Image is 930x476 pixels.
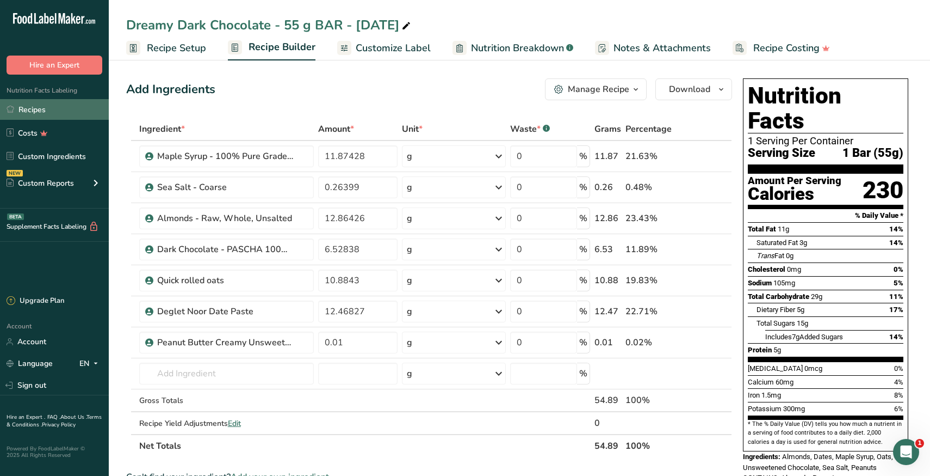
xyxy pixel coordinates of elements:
[748,147,815,160] span: Serving Size
[894,265,903,273] span: 0%
[748,265,785,273] span: Cholesterol
[797,306,804,314] span: 5g
[792,333,799,341] span: 7g
[60,413,86,421] a: About Us .
[625,274,680,287] div: 19.83%
[625,123,672,136] span: Percentage
[765,333,843,341] span: Includes Added Sugars
[7,413,45,421] a: Hire an Expert .
[894,391,903,399] span: 8%
[748,225,776,233] span: Total Fat
[811,292,822,301] span: 29g
[7,446,102,459] div: Powered By FoodLabelMaker © 2025 All Rights Reserved
[748,279,772,287] span: Sodium
[471,41,564,56] span: Nutrition Breakdown
[748,391,760,399] span: Iron
[407,305,412,318] div: g
[157,212,293,225] div: Almonds - Raw, Whole, Unsalted
[894,378,903,386] span: 4%
[761,391,781,399] span: 1.5mg
[228,418,241,429] span: Edit
[407,181,412,194] div: g
[797,319,808,327] span: 15g
[157,274,293,287] div: Quick rolled oats
[126,15,413,35] div: Dreamy Dark Chocolate - 55 g BAR - [DATE]
[655,78,732,100] button: Download
[7,354,53,373] a: Language
[594,123,621,136] span: Grams
[407,274,412,287] div: g
[894,279,903,287] span: 5%
[7,56,102,75] button: Hire an Expert
[748,364,803,373] span: [MEDICAL_DATA]
[757,306,795,314] span: Dietary Fiber
[545,78,647,100] button: Manage Recipe
[594,336,621,349] div: 0.01
[594,181,621,194] div: 0.26
[407,212,412,225] div: g
[748,405,782,413] span: Potassium
[594,243,621,256] div: 6.53
[594,305,621,318] div: 12.47
[594,212,621,225] div: 12.86
[625,150,680,163] div: 21.63%
[157,150,293,163] div: Maple Syrup - 100% Pure Grade A
[337,36,431,60] a: Customize Label
[889,306,903,314] span: 17%
[126,81,215,99] div: Add Ingredients
[318,123,354,136] span: Amount
[139,418,314,429] div: Recipe Yield Adjustments
[407,336,412,349] div: g
[889,239,903,247] span: 14%
[625,243,680,256] div: 11.89%
[894,364,903,373] span: 0%
[137,434,593,457] th: Net Totals
[893,439,919,465] iframe: Intercom live chat
[79,357,102,370] div: EN
[748,346,772,354] span: Protein
[228,35,315,61] a: Recipe Builder
[783,405,805,413] span: 300mg
[625,181,680,194] div: 0.48%
[7,178,74,189] div: Custom Reports
[402,123,423,136] span: Unit
[623,434,683,457] th: 100%
[452,36,573,60] a: Nutrition Breakdown
[787,265,801,273] span: 0mg
[249,40,315,54] span: Recipe Builder
[776,378,793,386] span: 60mg
[147,41,206,56] span: Recipe Setup
[748,209,903,222] section: % Daily Value *
[799,239,807,247] span: 3g
[915,439,924,448] span: 1
[126,36,206,60] a: Recipe Setup
[894,405,903,413] span: 6%
[594,150,621,163] div: 11.87
[669,83,710,96] span: Download
[625,212,680,225] div: 23.43%
[594,274,621,287] div: 10.88
[139,395,314,406] div: Gross Totals
[47,413,60,421] a: FAQ .
[139,363,314,385] input: Add Ingredient
[748,176,841,186] div: Amount Per Serving
[157,305,293,318] div: Deglet Noor Date Paste
[748,136,903,147] div: 1 Serving Per Container
[743,453,780,461] span: Ingredients:
[613,41,711,56] span: Notes & Attachments
[407,150,412,163] div: g
[407,243,412,256] div: g
[757,239,798,247] span: Saturated Fat
[773,346,781,354] span: 5g
[568,83,629,96] div: Manage Recipe
[510,123,550,136] div: Waste
[757,252,774,260] i: Trans
[7,413,102,429] a: Terms & Conditions .
[757,252,784,260] span: Fat
[592,434,623,457] th: 54.89
[889,292,903,301] span: 11%
[625,394,680,407] div: 100%
[42,421,76,429] a: Privacy Policy
[625,305,680,318] div: 22.71%
[889,333,903,341] span: 14%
